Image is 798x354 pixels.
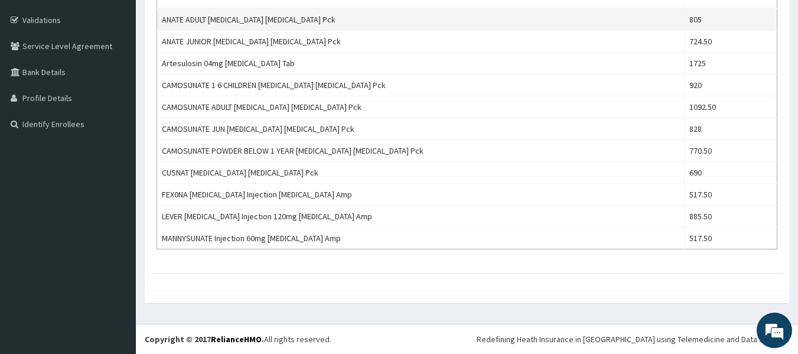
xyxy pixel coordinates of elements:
td: LEVER [MEDICAL_DATA] Injection 120mg [MEDICAL_DATA] Amp [157,206,685,228]
span: We're online! [69,103,163,223]
td: 920 [684,74,777,96]
div: Redefining Heath Insurance in [GEOGRAPHIC_DATA] using Telemedicine and Data Science! [477,333,789,345]
div: Minimize live chat window [194,6,222,34]
td: 517.50 [684,184,777,206]
td: CAMOSUNATE POWDER BELOW 1 YEAR [MEDICAL_DATA] [MEDICAL_DATA] Pck [157,140,685,162]
td: MANNYSUNATE Injection 60mg [MEDICAL_DATA] Amp [157,228,685,249]
td: 1092.50 [684,96,777,118]
td: 828 [684,118,777,140]
td: CAMOSUNATE ADULT [MEDICAL_DATA] [MEDICAL_DATA] Pck [157,96,685,118]
td: 724.50 [684,31,777,53]
td: 805 [684,8,777,31]
td: Artesulosin 04mg [MEDICAL_DATA] Tab [157,53,685,74]
td: 885.50 [684,206,777,228]
div: Chat with us now [61,66,198,82]
td: 690 [684,162,777,184]
td: CUSNAT [MEDICAL_DATA] [MEDICAL_DATA] Pck [157,162,685,184]
footer: All rights reserved. [136,324,798,354]
td: ANATE JUNIOR [MEDICAL_DATA] [MEDICAL_DATA] Pck [157,31,685,53]
textarea: Type your message and hit 'Enter' [6,232,225,273]
img: d_794563401_company_1708531726252_794563401 [22,59,48,89]
td: 1725 [684,53,777,74]
td: CAMOSUNATE JUN [MEDICAL_DATA] [MEDICAL_DATA] Pck [157,118,685,140]
td: 770.50 [684,140,777,162]
td: FEX0NA [MEDICAL_DATA] Injection [MEDICAL_DATA] Amp [157,184,685,206]
a: RelianceHMO [211,334,262,345]
strong: Copyright © 2017 . [145,334,264,345]
td: ANATE ADULT [MEDICAL_DATA] [MEDICAL_DATA] Pck [157,8,685,31]
td: 517.50 [684,228,777,249]
td: CAMOSUNATE 1 6 CHILDREN [MEDICAL_DATA] [MEDICAL_DATA] Pck [157,74,685,96]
